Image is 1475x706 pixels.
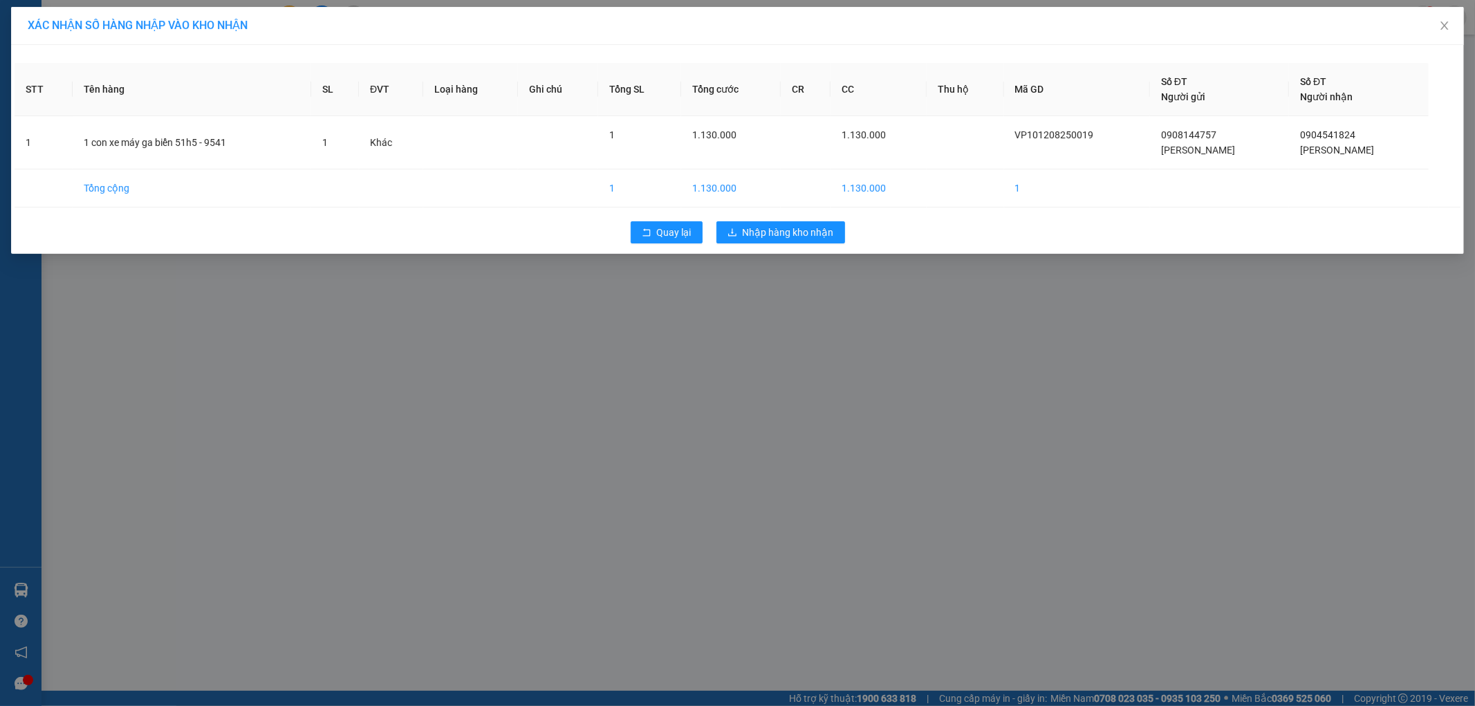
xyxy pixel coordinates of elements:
[6,74,214,93] span: Mã đơn: VPMD1508250001
[681,63,780,116] th: Tổng cước
[681,169,780,207] td: 1.130.000
[73,116,311,169] td: 1 con xe máy ga biển 51h5 - 9541
[6,95,86,107] span: 08:54:40 [DATE]
[73,63,311,116] th: Tên hàng
[716,221,845,243] button: downloadNhập hàng kho nhận
[1161,76,1187,87] span: Số ĐT
[657,225,692,240] span: Quay lại
[927,63,1004,116] th: Thu hộ
[831,63,927,116] th: CC
[727,227,737,239] span: download
[1004,169,1150,207] td: 1
[311,63,360,116] th: SL
[15,116,73,169] td: 1
[781,63,831,116] th: CR
[1300,76,1326,87] span: Số ĐT
[1161,129,1216,140] span: 0908144757
[642,227,651,239] span: rollback
[598,63,681,116] th: Tổng SL
[359,116,423,169] td: Khác
[1300,145,1374,156] span: [PERSON_NAME]
[6,30,105,54] span: [PHONE_NUMBER]
[38,30,73,41] strong: CSKH:
[1015,129,1094,140] span: VP101208250019
[1161,145,1235,156] span: [PERSON_NAME]
[322,137,328,148] span: 1
[631,221,703,243] button: rollbackQuay lại
[743,225,834,240] span: Nhập hàng kho nhận
[1300,129,1355,140] span: 0904541824
[609,129,615,140] span: 1
[598,169,681,207] td: 1
[359,63,423,116] th: ĐVT
[518,63,598,116] th: Ghi chú
[120,30,254,55] span: CÔNG TY TNHH CHUYỂN PHÁT NHANH BẢO AN
[28,19,248,32] span: XÁC NHẬN SỐ HÀNG NHẬP VÀO KHO NHẬN
[1425,7,1464,46] button: Close
[92,6,274,25] strong: PHIẾU DÁN LÊN HÀNG
[1004,63,1150,116] th: Mã GD
[1161,91,1205,102] span: Người gửi
[831,169,927,207] td: 1.130.000
[73,169,311,207] td: Tổng cộng
[692,129,736,140] span: 1.130.000
[15,63,73,116] th: STT
[842,129,886,140] span: 1.130.000
[1300,91,1353,102] span: Người nhận
[423,63,519,116] th: Loại hàng
[1439,20,1450,31] span: close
